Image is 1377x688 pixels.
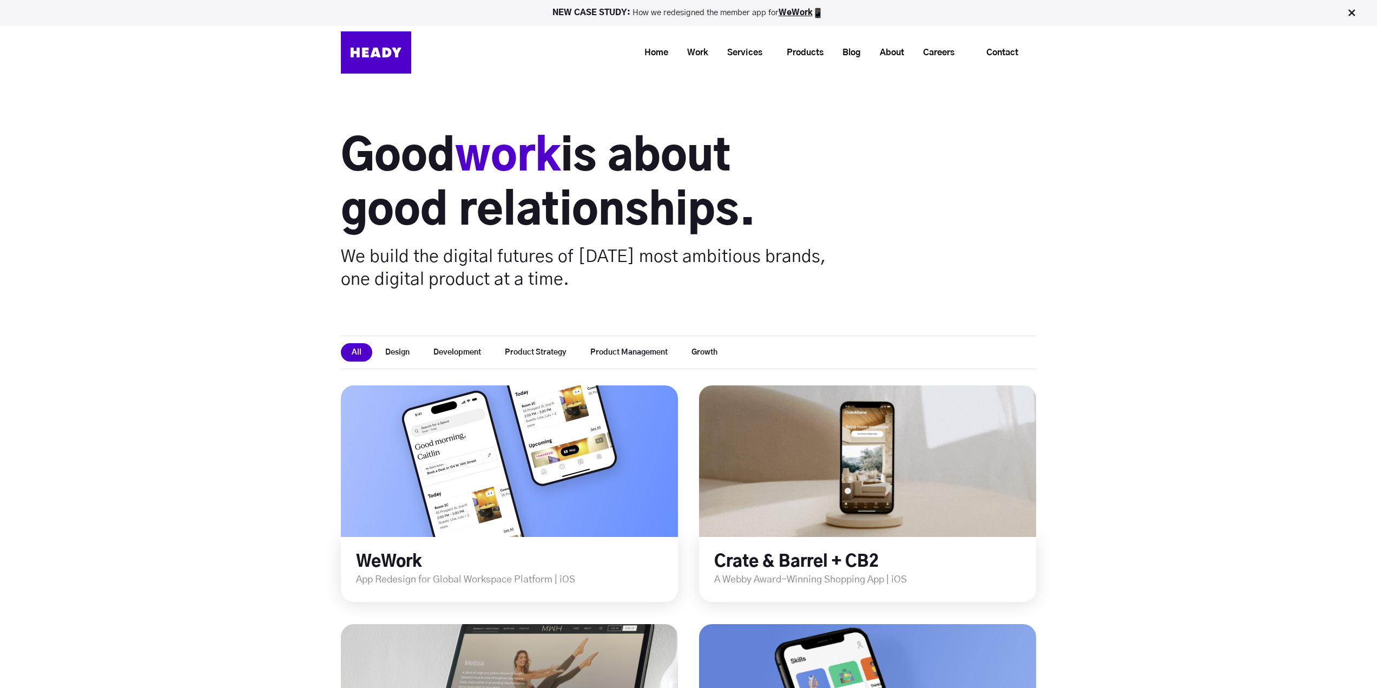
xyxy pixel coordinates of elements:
[356,554,422,570] a: WeWork
[714,554,879,570] a: Crate & Barrel + CB2
[714,573,1036,587] p: A Webby Award-Winning Shopping App | iOS
[423,343,492,362] button: Development
[631,43,674,63] a: Home
[341,343,372,362] button: All
[494,343,577,362] button: Product Strategy
[773,43,829,63] a: Products
[552,9,633,17] strong: NEW CASE STUDY:
[866,43,910,63] a: About
[714,43,768,63] a: Services
[1346,8,1357,18] img: Close Bar
[455,136,561,179] span: work
[910,43,960,63] a: Careers
[579,343,678,362] button: Product Management
[341,31,411,74] img: Heady_Logo_Web-01 (1)
[674,43,714,63] a: Work
[5,8,1372,18] p: How we redesigned the member app for
[341,385,678,602] div: long term stock exchange (ltse)
[779,9,813,17] a: WeWork
[341,130,827,239] h1: Good is about good relationships.
[341,245,827,291] p: We build the digital futures of [DATE] most ambitious brands, one digital product at a time.
[374,343,420,362] button: Design
[699,385,1036,602] div: long term stock exchange (ltse)
[356,573,678,587] p: App Redesign for Global Workspace Platform | iOS
[681,343,728,362] button: Growth
[829,43,866,63] a: Blog
[969,40,1036,65] a: Contact
[813,8,823,18] img: app emoji
[422,40,1036,65] div: Navigation Menu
